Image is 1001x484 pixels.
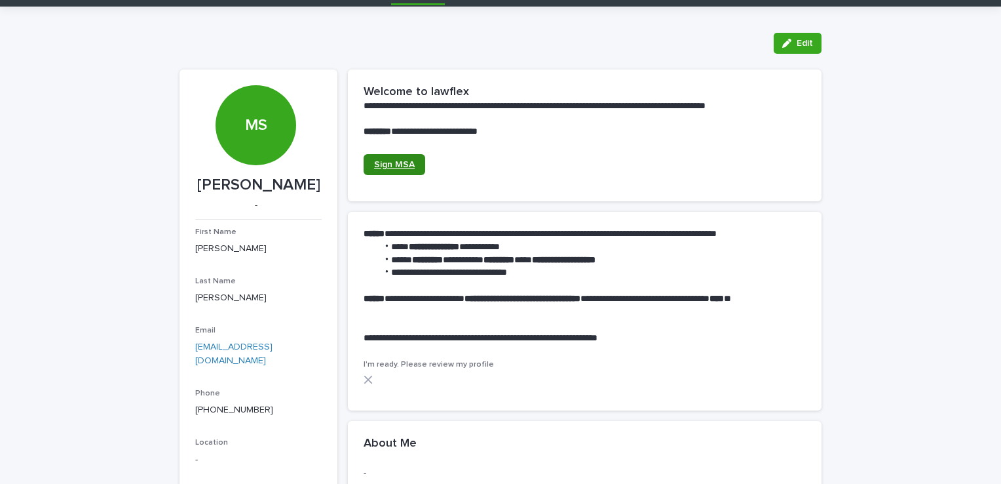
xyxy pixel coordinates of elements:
p: [PERSON_NAME] [195,242,322,256]
p: [PERSON_NAME] [195,176,322,195]
p: - [364,466,806,480]
p: - [195,453,322,467]
span: Phone [195,390,220,397]
span: Location [195,439,228,447]
span: Sign MSA [374,160,415,169]
a: Sign MSA [364,154,425,175]
h2: About Me [364,437,417,451]
div: MS [216,36,295,135]
h2: Welcome to lawflex [364,85,469,100]
span: Edit [797,39,813,48]
p: [PHONE_NUMBER] [195,403,322,417]
a: [EMAIL_ADDRESS][DOMAIN_NAME] [195,342,273,365]
span: First Name [195,228,236,236]
span: Email [195,327,216,334]
span: I'm ready. Please review my profile [364,361,494,369]
button: Edit [774,33,822,54]
span: Last Name [195,277,236,285]
p: - [195,200,316,211]
p: [PERSON_NAME] [195,291,322,305]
